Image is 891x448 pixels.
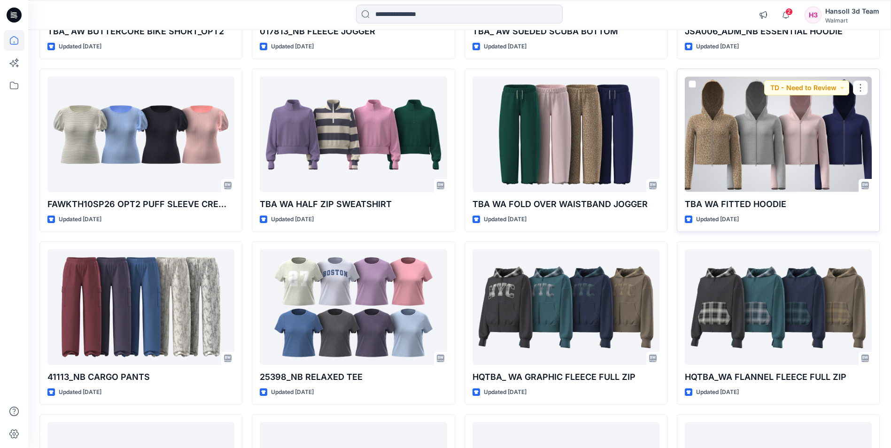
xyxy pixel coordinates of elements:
a: TBA WA FITTED HOODIE [685,77,872,192]
p: Updated [DATE] [696,42,739,52]
p: Updated [DATE] [271,215,314,224]
p: FAWKTH10SP26 OPT2 PUFF SLEEVE CREW TOP [47,198,234,211]
p: 41113_NB CARGO PANTS [47,371,234,384]
p: Updated [DATE] [696,387,739,397]
p: JSA006_ADM_NB ESSENTIAL HOODIE [685,25,872,38]
a: HQTBA_ WA GRAPHIC FLEECE FULL ZIP [473,249,659,364]
div: Walmart [825,17,879,24]
p: TBA_ AW BUTTERCORE BIKE SHORT_OPT2 [47,25,234,38]
p: TBA WA FITTED HOODIE [685,198,872,211]
p: Updated [DATE] [59,42,101,52]
p: Updated [DATE] [484,215,527,224]
p: TBA_ AW SUEDED SCUBA BOTTOM [473,25,659,38]
p: Updated [DATE] [484,42,527,52]
a: 25398_NB RELAXED TEE [260,249,447,364]
a: FAWKTH10SP26 OPT2 PUFF SLEEVE CREW TOP [47,77,234,192]
p: Updated [DATE] [271,387,314,397]
p: HQTBA_WA FLANNEL FLEECE FULL ZIP [685,371,872,384]
p: HQTBA_ WA GRAPHIC FLEECE FULL ZIP [473,371,659,384]
div: Hansoll 3d Team [825,6,879,17]
p: 017813_NB FLEECE JOGGER [260,25,447,38]
a: TBA WA HALF ZIP SWEATSHIRT [260,77,447,192]
p: Updated [DATE] [59,215,101,224]
p: Updated [DATE] [484,387,527,397]
p: TBA WA HALF ZIP SWEATSHIRT [260,198,447,211]
p: Updated [DATE] [59,387,101,397]
a: TBA WA FOLD OVER WAISTBAND JOGGER [473,77,659,192]
span: 2 [785,8,793,15]
a: HQTBA_WA FLANNEL FLEECE FULL ZIP [685,249,872,364]
p: Updated [DATE] [696,215,739,224]
p: TBA WA FOLD OVER WAISTBAND JOGGER [473,198,659,211]
p: Updated [DATE] [271,42,314,52]
p: 25398_NB RELAXED TEE [260,371,447,384]
a: 41113_NB CARGO PANTS [47,249,234,364]
div: H3 [805,7,821,23]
